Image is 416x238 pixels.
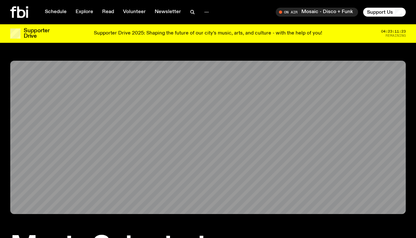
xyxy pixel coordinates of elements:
button: Support Us [363,8,406,17]
span: Support Us [367,9,393,15]
span: 04:23:11:23 [381,30,406,33]
a: Read [98,8,118,17]
a: Newsletter [151,8,185,17]
button: On AirMosaic - Disco + Funk [276,8,358,17]
span: Remaining [386,34,406,37]
a: Schedule [41,8,70,17]
p: Supporter Drive 2025: Shaping the future of our city’s music, arts, and culture - with the help o... [94,31,322,36]
a: Volunteer [119,8,150,17]
h3: Supporter Drive [24,28,49,39]
a: Explore [72,8,97,17]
